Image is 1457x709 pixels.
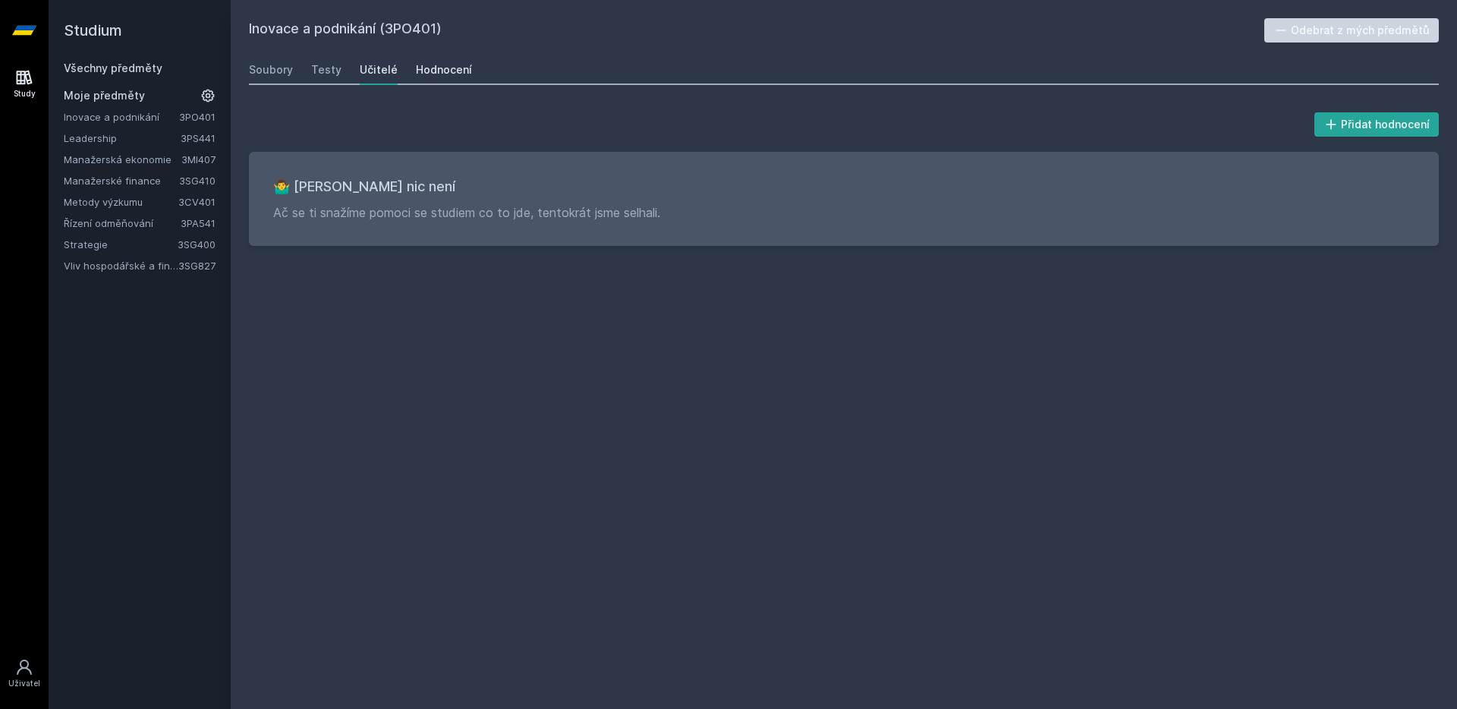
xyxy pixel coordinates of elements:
[179,111,216,123] a: 3PO401
[178,238,216,251] a: 3SG400
[273,203,1415,222] p: Ač se ti snažíme pomoci se studiem co to jde, tentokrát jsme selhali.
[416,55,472,85] a: Hodnocení
[14,88,36,99] div: Study
[64,88,145,103] span: Moje předměty
[64,216,181,231] a: Řízení odměňování
[64,173,179,188] a: Manažerské finance
[8,678,40,689] div: Uživatel
[64,237,178,252] a: Strategie
[181,153,216,165] a: 3MI407
[3,61,46,107] a: Study
[249,62,293,77] div: Soubory
[273,176,1415,197] h3: 🤷‍♂️ [PERSON_NAME] nic není
[416,62,472,77] div: Hodnocení
[360,62,398,77] div: Učitelé
[64,131,181,146] a: Leadership
[64,61,162,74] a: Všechny předměty
[64,258,178,273] a: Vliv hospodářské a finanční kriminality na hodnotu a strategii firmy
[311,55,341,85] a: Testy
[249,55,293,85] a: Soubory
[64,109,179,124] a: Inovace a podnikání
[1264,18,1440,43] button: Odebrat z mých předmětů
[181,217,216,229] a: 3PA541
[1314,112,1440,137] button: Přidat hodnocení
[360,55,398,85] a: Učitelé
[3,651,46,697] a: Uživatel
[179,175,216,187] a: 3SG410
[64,194,178,210] a: Metody výzkumu
[64,152,181,167] a: Manažerská ekonomie
[178,196,216,208] a: 3CV401
[311,62,341,77] div: Testy
[178,260,216,272] a: 3SG827
[249,18,1264,43] h2: Inovace a podnikání (3PO401)
[181,132,216,144] a: 3PS441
